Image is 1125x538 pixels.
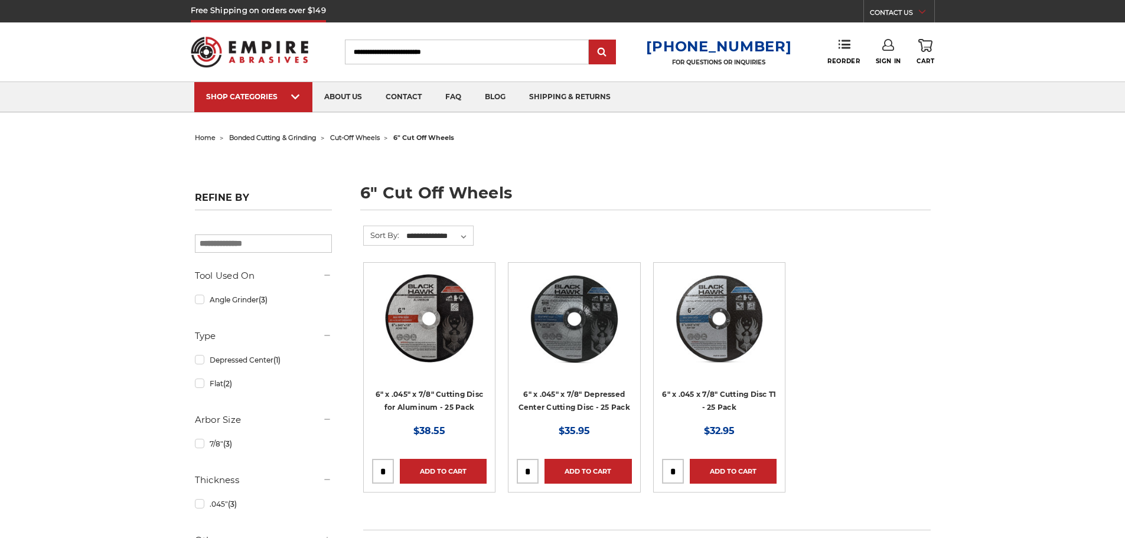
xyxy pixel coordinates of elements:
a: 6" x .045 x 7/8" Cutting Disc T1 - 25 Pack [662,390,776,412]
img: Empire Abrasives [191,29,309,75]
a: 6" x .045" x 7/8" Depressed Center Type 27 Cut Off Wheel [517,271,631,386]
input: Submit [591,41,614,64]
label: Sort By: [364,226,399,244]
select: Sort By: [405,227,473,245]
h1: 6" cut off wheels [360,185,931,210]
h5: Thickness [195,473,332,487]
a: shipping & returns [517,82,622,112]
a: Cart [917,39,934,65]
span: 6" cut off wheels [393,133,454,142]
div: SHOP CATEGORIES [206,92,301,101]
span: (1) [273,356,281,364]
a: Add to Cart [544,459,631,484]
span: Sign In [876,57,901,65]
a: Quick view [679,307,760,330]
a: bonded cutting & grinding [229,133,317,142]
a: faq [433,82,473,112]
span: Cart [917,57,934,65]
a: Add to Cart [690,459,777,484]
a: blog [473,82,517,112]
span: (3) [228,500,237,508]
a: Angle Grinder(3) [195,289,332,310]
a: 6" x .045" x 7/8" Depressed Center Cutting Disc - 25 Pack [519,390,630,412]
a: Depressed Center(1) [195,350,332,370]
span: $32.95 [704,425,735,436]
span: $38.55 [413,425,445,436]
a: Flat(2) [195,373,332,394]
span: $35.95 [559,425,590,436]
a: 6" x .045 x 7/8" Cutting Disc T1 [662,271,777,386]
a: home [195,133,216,142]
span: (3) [259,295,268,304]
a: contact [374,82,433,112]
a: cut-off wheels [330,133,380,142]
a: .045"(3) [195,494,332,514]
a: about us [312,82,374,112]
img: 6 inch cut off wheel for aluminum [382,271,477,366]
h5: Arbor Size [195,413,332,427]
span: Reorder [827,57,860,65]
a: Reorder [827,39,860,64]
a: [PHONE_NUMBER] [646,38,791,55]
a: 6" x .045" x 7/8" Cutting Disc for Aluminum - 25 Pack [376,390,484,412]
span: (3) [223,439,232,448]
a: 7/8"(3) [195,433,332,454]
a: CONTACT US [870,6,934,22]
h5: Tool Used On [195,269,332,283]
img: 6" x .045" x 7/8" Depressed Center Type 27 Cut Off Wheel [527,271,621,366]
a: Add to Cart [400,459,487,484]
span: (2) [223,379,232,388]
a: Quick view [533,307,615,330]
a: 6 inch cut off wheel for aluminum [372,271,487,386]
a: Quick view [389,307,470,330]
h5: Type [195,329,332,343]
p: FOR QUESTIONS OR INQUIRIES [646,58,791,66]
h5: Refine by [195,192,332,210]
img: 6" x .045 x 7/8" Cutting Disc T1 [672,271,767,366]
